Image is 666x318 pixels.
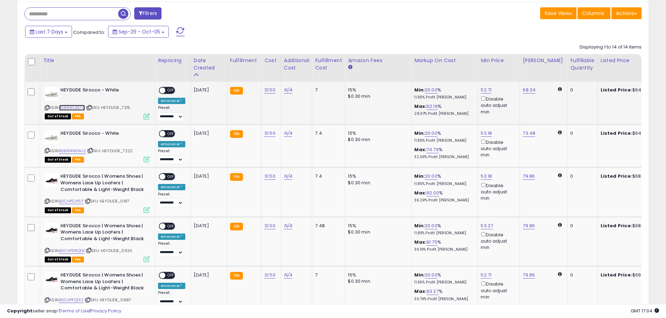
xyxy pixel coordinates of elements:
div: Fulfillment Cost [315,57,342,72]
div: Displaying 1 to 14 of 14 items [580,44,642,51]
div: Preset: [158,192,185,208]
div: $69.00 [601,272,659,278]
div: 0 [570,173,592,179]
b: HEYDUDE Sirocco | Womens Shoes | Womens Lace Up Loafers | Comfortable & Light-Weight Black [60,173,145,194]
div: % [414,288,472,301]
div: % [414,87,472,100]
span: All listings that are currently out of stock and unavailable for purchase on Amazon [45,257,71,262]
b: Listed Price: [601,222,632,229]
img: 31GdNymA6NL._SL40_.jpg [45,223,59,237]
div: % [414,147,472,160]
b: Listed Price: [601,130,632,136]
b: HEYDUDE Sirocco | Womens Shoes | Womens Lace Up Loafers | Comfortable & Light-Weight Black [60,272,145,293]
a: 20.00 [425,272,437,279]
span: FBA [72,157,84,163]
div: Disable auto adjust min [481,182,514,202]
div: Disable auto adjust min [481,138,514,158]
b: Max: [414,288,427,295]
a: 31.50 [264,272,275,279]
small: Amazon Fees. [348,64,352,71]
a: 20.00 [425,222,437,229]
div: 15% [348,130,406,136]
div: [PERSON_NAME] [523,57,564,64]
div: Cost [264,57,278,64]
a: 53.18 [481,173,492,180]
p: 36.79% Profit [PERSON_NAME] [414,297,472,302]
div: $64.00 [601,87,659,93]
div: % [414,173,472,186]
span: OFF [165,223,177,229]
p: 36.29% Profit [PERSON_NAME] [414,198,472,203]
div: % [414,223,472,236]
div: Amazon AI * [158,283,185,289]
span: | SKU: HEYDUDE_0887 [85,297,131,303]
b: Max: [414,239,427,245]
div: 7.4 [315,173,339,179]
div: Preset: [158,241,185,257]
span: 2025-10-13 17:04 GMT [631,308,659,314]
a: 20.00 [425,173,437,180]
span: OFF [165,88,177,94]
a: 53.27 [481,222,493,229]
div: ASIN: [45,130,150,162]
div: $68.00 [601,223,659,229]
div: Markup on Cost [414,57,475,64]
button: Save View [540,7,577,19]
small: FBA [230,87,243,95]
a: B0B9WLX678 [59,105,85,111]
div: 15% [348,173,406,179]
span: OFF [165,174,177,180]
div: 7 [315,272,339,278]
p: 36.19% Profit [PERSON_NAME] [414,247,472,252]
p: 11.95% Profit [PERSON_NAME] [414,280,472,285]
p: 11.95% Profit [PERSON_NAME] [414,95,472,100]
div: [DATE] [194,173,222,179]
div: Amazon Fees [348,57,408,64]
b: Max: [414,190,427,196]
p: 11.83% Profit [PERSON_NAME] [414,231,472,236]
div: Disable auto adjust min [481,95,514,115]
b: Max: [414,146,427,153]
button: Actions [611,7,642,19]
div: $0.30 min [348,229,406,235]
b: Min: [414,130,425,136]
div: % [414,239,472,252]
a: 93.27 [427,288,439,295]
a: 62.19 [427,103,438,110]
span: | SKU: HEYDUDE_0924 [86,248,132,253]
span: OFF [165,273,177,279]
div: Listed Price [601,57,661,64]
small: FBA [230,223,243,230]
a: 20.00 [425,130,437,137]
span: | SKU: HEYDUDE_7215 [86,105,130,110]
th: The percentage added to the cost of goods (COGS) that forms the calculator for Min & Max prices. [411,54,478,82]
div: $64.00 [601,130,659,136]
div: $0.30 min [348,278,406,284]
div: Amazon AI * [158,98,185,104]
a: 31.50 [264,222,275,229]
a: B0CHPCJPDT [59,198,84,204]
span: All listings that are currently out of stock and unavailable for purchase on Amazon [45,157,71,163]
a: Terms of Use [60,308,89,314]
small: FBA [230,130,243,138]
img: 31G60XRClbL._SL40_.jpg [45,130,59,144]
button: Last 7 Days [25,26,72,38]
a: N/A [284,222,292,229]
span: All listings that are currently out of stock and unavailable for purchase on Amazon [45,207,71,213]
div: Amazon AI * [158,234,185,240]
a: 79.86 [523,173,535,180]
a: B0CHPD6Q1N [59,248,85,254]
a: 53.18 [481,130,492,137]
a: 92.00 [427,190,439,197]
a: N/A [284,173,292,180]
div: Title [43,57,152,64]
a: 20.00 [425,87,437,94]
div: % [414,130,472,143]
b: HEYDUDE Sirocco - White [60,130,145,139]
b: Min: [414,272,425,278]
b: Min: [414,173,425,179]
div: 7 [315,87,339,93]
a: 52.71 [481,272,492,279]
div: $0.30 min [348,180,406,186]
div: % [414,190,472,203]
